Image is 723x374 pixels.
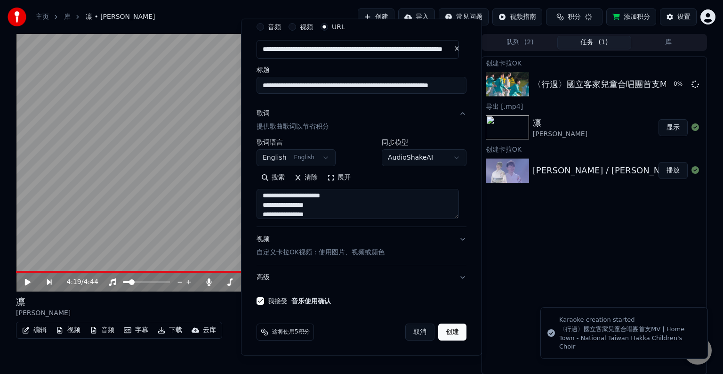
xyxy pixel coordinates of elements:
span: 这将使用5积分 [272,328,310,336]
label: 标题 [257,66,466,73]
label: 我接受 [268,298,331,304]
button: 搜索 [257,170,289,185]
div: 歌词提供歌曲歌词以节省积分 [257,139,466,227]
p: 提供歌曲歌词以节省积分 [257,122,329,131]
label: 音频 [268,24,281,30]
p: 自定义卡拉OK视频：使用图片、视频或颜色 [257,248,385,257]
label: 同步模型 [382,139,466,146]
div: 歌词 [257,109,270,118]
button: 展开 [322,170,355,185]
div: 视频 [257,235,385,257]
button: 我接受 [291,298,331,304]
button: 取消 [405,324,434,341]
label: 视频 [300,24,313,30]
button: 高级 [257,265,466,290]
button: 视频自定义卡拉OK视频：使用图片、视频或颜色 [257,227,466,265]
label: 歌词语言 [257,139,336,146]
label: URL [332,24,345,30]
button: 创建 [438,324,466,341]
button: 清除 [289,170,322,185]
button: 歌词提供歌曲歌词以节省积分 [257,101,466,139]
